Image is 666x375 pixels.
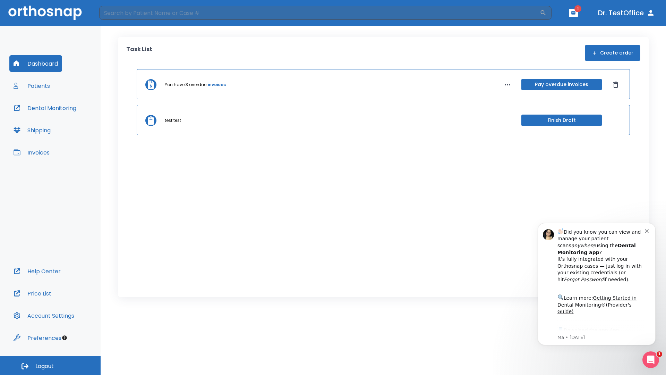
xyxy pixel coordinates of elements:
[9,285,55,302] button: Price List
[9,307,78,324] button: Account Settings
[8,6,82,20] img: Orthosnap
[521,115,602,126] button: Finish Draft
[165,82,206,88] p: You have 3 overdue
[585,45,640,61] button: Create order
[30,115,92,127] a: App Store
[610,79,621,90] button: Dismiss
[9,77,54,94] button: Patients
[61,335,68,341] div: Tooltip anchor
[9,144,54,161] button: Invoices
[126,45,152,61] p: Task List
[35,362,54,370] span: Logout
[9,100,80,116] button: Dental Monitoring
[9,55,62,72] button: Dashboard
[521,79,602,90] button: Pay overdue invoices
[595,7,658,19] button: Dr. TestOffice
[9,263,65,280] button: Help Center
[574,5,581,12] span: 1
[527,212,666,356] iframe: Intercom notifications message
[30,122,118,128] p: Message from Ma, sent 3w ago
[118,15,123,20] button: Dismiss notification
[165,117,181,124] p: test test
[657,351,662,357] span: 1
[30,113,118,149] div: Download the app: | ​ Let us know if you need help getting started!
[642,351,659,368] iframe: Intercom live chat
[99,6,540,20] input: Search by Patient Name or Case #
[9,330,66,346] button: Preferences
[9,122,55,139] button: Shipping
[208,82,226,88] a: invoices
